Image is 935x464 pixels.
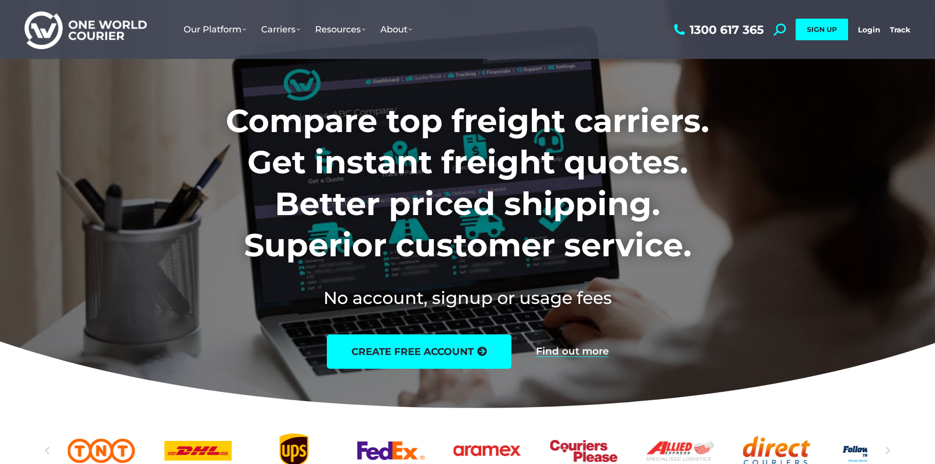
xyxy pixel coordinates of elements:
span: Our Platform [184,24,246,35]
a: About [373,14,420,45]
span: SIGN UP [807,25,837,34]
h1: Compare top freight carriers. Get instant freight quotes. Better priced shipping. Superior custom... [161,100,774,266]
span: About [380,24,412,35]
a: Login [858,25,880,34]
a: create free account [327,334,511,369]
a: 1300 617 365 [671,24,764,36]
img: One World Courier [25,10,147,50]
a: Track [890,25,910,34]
a: Find out more [536,346,609,357]
a: Our Platform [176,14,254,45]
a: Carriers [254,14,308,45]
span: Carriers [261,24,300,35]
span: Resources [315,24,366,35]
a: SIGN UP [796,19,848,40]
a: Resources [308,14,373,45]
h2: No account, signup or usage fees [161,286,774,310]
